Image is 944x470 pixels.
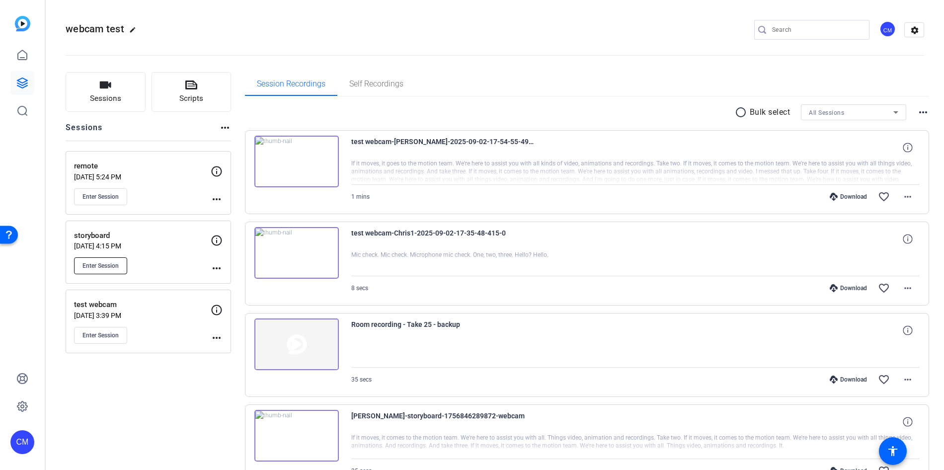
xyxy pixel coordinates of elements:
[351,318,535,342] span: Room recording - Take 25 - backup
[825,376,872,384] div: Download
[879,21,896,37] div: CM
[211,332,223,344] mat-icon: more_horiz
[74,327,127,344] button: Enter Session
[179,93,203,104] span: Scripts
[66,23,124,35] span: webcam test
[825,284,872,292] div: Download
[351,376,372,383] span: 35 secs
[90,93,121,104] span: Sessions
[15,16,30,31] img: blue-gradient.svg
[878,374,890,386] mat-icon: favorite_border
[82,262,119,270] span: Enter Session
[902,374,914,386] mat-icon: more_horiz
[772,24,862,36] input: Search
[351,227,535,251] span: test webcam-Chris1-2025-09-02-17-35-48-415-0
[750,106,790,118] p: Bulk select
[735,106,750,118] mat-icon: radio_button_unchecked
[351,136,535,159] span: test webcam-[PERSON_NAME]-2025-09-02-17-54-55-497-0
[917,106,929,118] mat-icon: more_horiz
[129,26,141,38] mat-icon: edit
[902,282,914,294] mat-icon: more_horiz
[254,136,339,187] img: thumb-nail
[211,262,223,274] mat-icon: more_horiz
[349,80,403,88] span: Self Recordings
[902,191,914,203] mat-icon: more_horiz
[809,109,844,116] span: All Sessions
[254,227,339,279] img: thumb-nail
[351,193,370,200] span: 1 mins
[66,72,146,112] button: Sessions
[257,80,325,88] span: Session Recordings
[152,72,232,112] button: Scripts
[351,285,368,292] span: 8 secs
[74,188,127,205] button: Enter Session
[74,312,211,319] p: [DATE] 3:39 PM
[254,318,339,370] img: thumb-nail
[254,410,339,462] img: thumb-nail
[66,122,103,141] h2: Sessions
[878,282,890,294] mat-icon: favorite_border
[74,230,211,241] p: storyboard
[74,160,211,172] p: remote
[82,193,119,201] span: Enter Session
[211,193,223,205] mat-icon: more_horiz
[905,23,925,38] mat-icon: settings
[10,430,34,454] div: CM
[74,257,127,274] button: Enter Session
[74,173,211,181] p: [DATE] 5:24 PM
[887,445,899,457] mat-icon: accessibility
[74,299,211,311] p: test webcam
[825,193,872,201] div: Download
[878,191,890,203] mat-icon: favorite_border
[219,122,231,134] mat-icon: more_horiz
[74,242,211,250] p: [DATE] 4:15 PM
[351,410,535,434] span: [PERSON_NAME]-storyboard-1756846289872-webcam
[82,331,119,339] span: Enter Session
[879,21,897,38] ngx-avatar: Chris Mendez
